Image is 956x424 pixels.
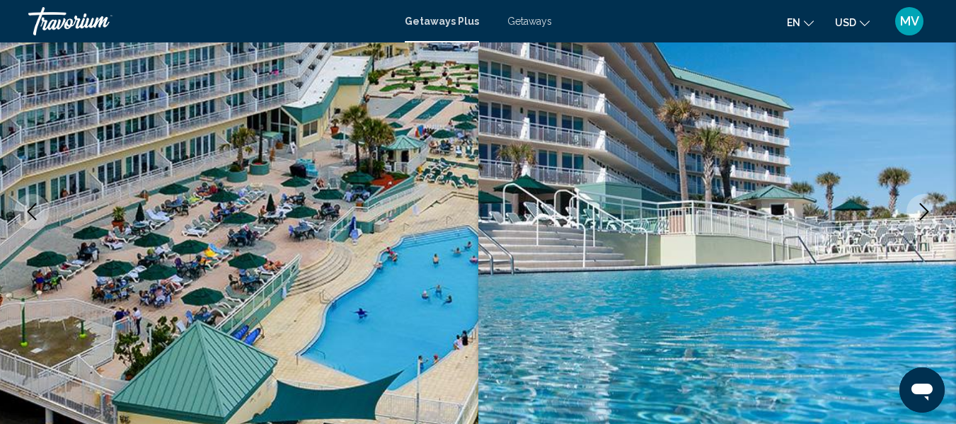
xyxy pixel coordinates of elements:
[28,7,391,35] a: Travorium
[507,16,552,27] a: Getaways
[787,17,800,28] span: en
[405,16,479,27] a: Getaways Plus
[900,14,919,28] span: MV
[835,17,856,28] span: USD
[835,12,870,33] button: Change currency
[906,194,942,229] button: Next image
[899,367,945,413] iframe: Button to launch messaging window
[787,12,814,33] button: Change language
[14,194,50,229] button: Previous image
[891,6,928,36] button: User Menu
